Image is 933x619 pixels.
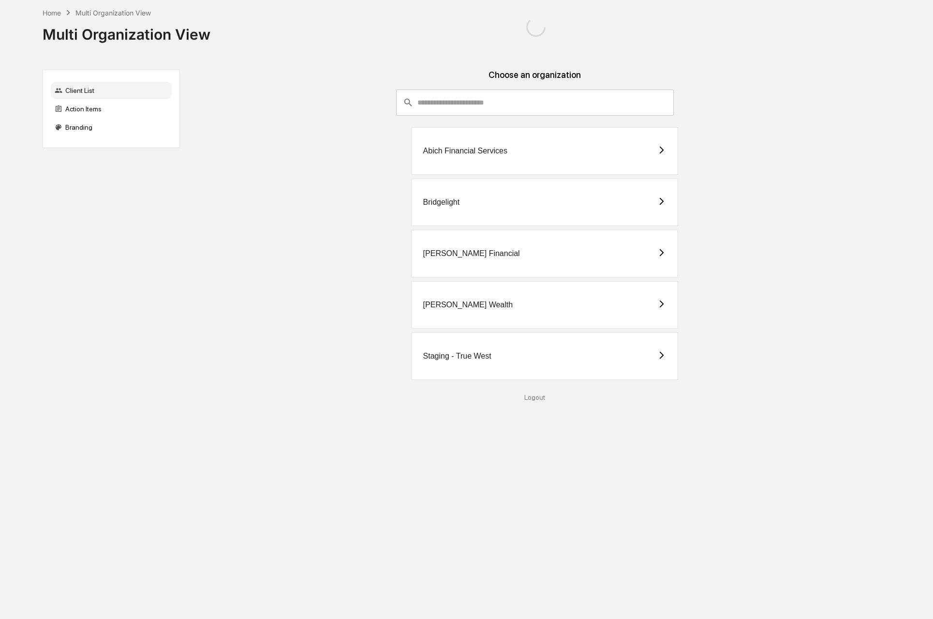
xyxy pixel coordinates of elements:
[423,147,507,155] div: Abich Financial Services
[423,352,491,361] div: Staging - True West
[43,9,61,17] div: Home
[396,90,674,116] div: consultant-dashboard__filter-organizations-search-bar
[423,249,520,258] div: [PERSON_NAME] Financial
[51,119,172,136] div: Branding
[51,100,172,118] div: Action Items
[75,9,151,17] div: Multi Organization View
[43,18,210,43] div: Multi Organization View
[423,301,513,309] div: [PERSON_NAME] Wealth
[51,82,172,99] div: Client List
[188,70,882,90] div: Choose an organization
[423,198,460,207] div: Bridgelight
[188,393,882,401] div: Logout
